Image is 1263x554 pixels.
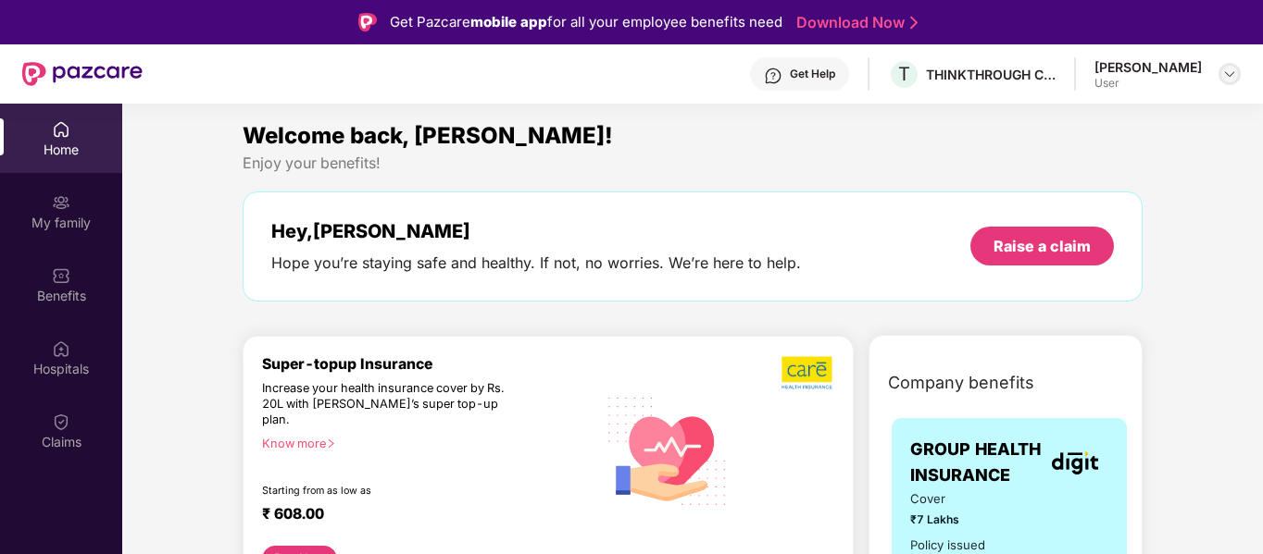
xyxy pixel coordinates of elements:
[271,253,801,273] div: Hope you’re staying safe and healthy. If not, no worries. We’re here to help.
[262,381,516,428] div: Increase your health insurance cover by Rs. 20L with [PERSON_NAME]’s super top-up plan.
[910,13,918,32] img: Stroke
[926,66,1056,83] div: THINKTHROUGH CONSULTING PRIVATE LIMITED
[262,505,578,527] div: ₹ 608.00
[262,355,596,373] div: Super-topup Insurance
[790,67,835,81] div: Get Help
[52,339,70,358] img: svg+xml;base64,PHN2ZyBpZD0iSG9zcGl0YWxzIiB4bWxucz0iaHR0cDovL3d3dy53My5vcmcvMjAwMC9zdmciIHdpZHRoPS...
[596,377,740,523] img: svg+xml;base64,PHN2ZyB4bWxucz0iaHR0cDovL3d3dy53My5vcmcvMjAwMC9zdmciIHhtbG5zOnhsaW5rPSJodHRwOi8vd3...
[243,122,613,149] span: Welcome back, [PERSON_NAME]!
[1094,76,1202,91] div: User
[22,62,143,86] img: New Pazcare Logo
[271,220,801,242] div: Hey, [PERSON_NAME]
[470,13,547,31] strong: mobile app
[52,412,70,431] img: svg+xml;base64,PHN2ZyBpZD0iQ2xhaW0iIHhtbG5zPSJodHRwOi8vd3d3LnczLm9yZy8yMDAwL3N2ZyIgd2lkdGg9IjIwIi...
[1222,67,1237,81] img: svg+xml;base64,PHN2ZyBpZD0iRHJvcGRvd24tMzJ4MzIiIHhtbG5zPSJodHRwOi8vd3d3LnczLm9yZy8yMDAwL3N2ZyIgd2...
[358,13,377,31] img: Logo
[764,67,782,85] img: svg+xml;base64,PHN2ZyBpZD0iSGVscC0zMngzMiIgeG1sbnM9Imh0dHA6Ly93d3cudzMub3JnLzIwMDAvc3ZnIiB3aWR0aD...
[782,355,834,390] img: b5dec4f62d2307b9de63beb79f102df3.png
[1094,58,1202,76] div: [PERSON_NAME]
[910,489,997,509] span: Cover
[52,120,70,139] img: svg+xml;base64,PHN2ZyBpZD0iSG9tZSIgeG1sbnM9Imh0dHA6Ly93d3cudzMub3JnLzIwMDAvc3ZnIiB3aWR0aD0iMjAiIG...
[910,437,1042,489] span: GROUP HEALTH INSURANCE
[262,437,585,449] div: Know more
[52,193,70,212] img: svg+xml;base64,PHN2ZyB3aWR0aD0iMjAiIGhlaWdodD0iMjAiIHZpZXdCb3g9IjAgMCAyMCAyMCIgZmlsbD0ibm9uZSIgeG...
[888,370,1034,396] span: Company benefits
[796,13,912,32] a: Download Now
[898,63,910,85] span: T
[243,154,1143,173] div: Enjoy your benefits!
[1052,451,1098,474] img: insurerLogo
[994,236,1091,256] div: Raise a claim
[390,11,782,33] div: Get Pazcare for all your employee benefits need
[52,266,70,285] img: svg+xml;base64,PHN2ZyBpZD0iQmVuZWZpdHMiIHhtbG5zPSJodHRwOi8vd3d3LnczLm9yZy8yMDAwL3N2ZyIgd2lkdGg9Ij...
[262,485,518,498] div: Starting from as low as
[910,511,997,528] span: ₹7 Lakhs
[326,438,336,449] span: right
